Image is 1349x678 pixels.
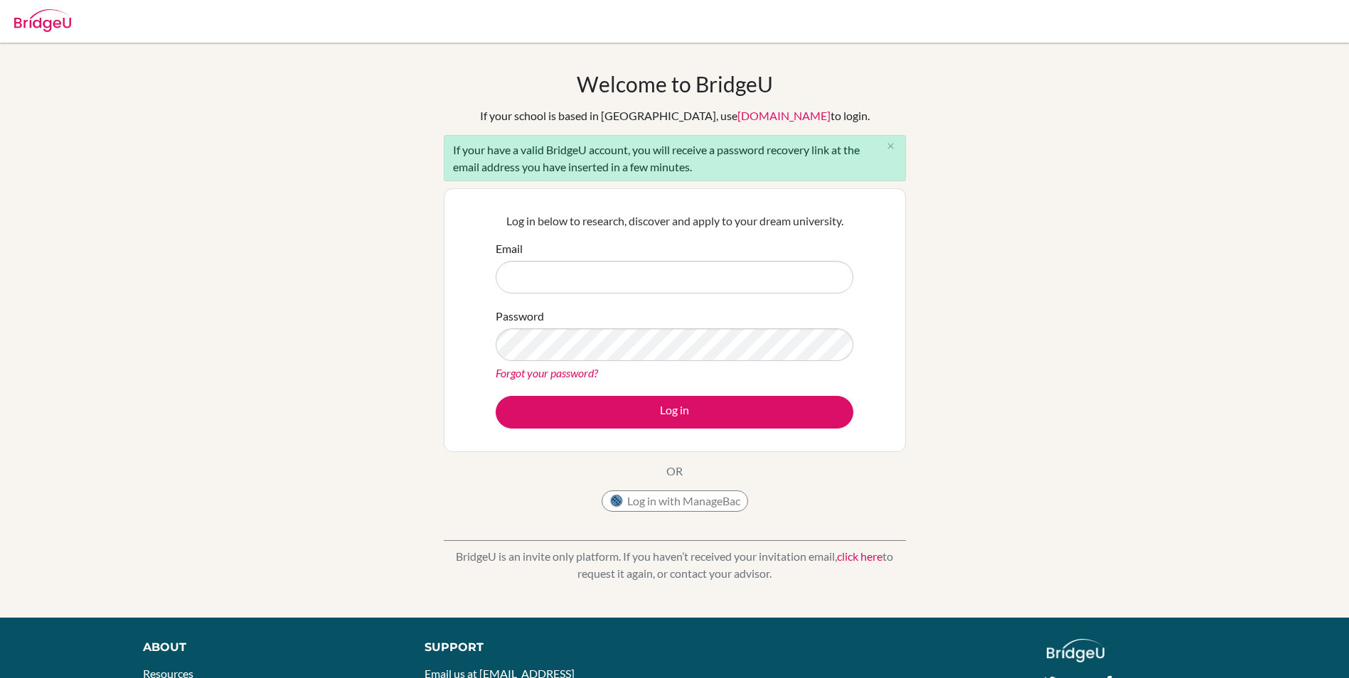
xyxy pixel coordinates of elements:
a: Forgot your password? [496,366,598,380]
button: Log in with ManageBac [602,490,748,512]
p: BridgeU is an invite only platform. If you haven’t received your invitation email, to request it ... [444,548,906,582]
i: close [885,141,896,151]
h1: Welcome to BridgeU [577,71,773,97]
div: Support [425,639,658,656]
div: About [143,639,393,656]
label: Password [496,308,544,325]
button: Close [877,136,905,157]
img: logo_white@2x-f4f0deed5e89b7ecb1c2cc34c3e3d731f90f0f143d5ea2071677605dd97b5244.png [1047,639,1104,662]
div: If your school is based in [GEOGRAPHIC_DATA], use to login. [480,107,870,124]
button: Log in [496,396,853,429]
div: If your have a valid BridgeU account, you will receive a password recovery link at the email addr... [444,135,906,181]
p: Log in below to research, discover and apply to your dream university. [496,212,853,230]
p: OR [666,463,683,480]
a: click here [837,549,883,563]
label: Email [496,240,523,257]
img: Bridge-U [14,9,71,32]
a: [DOMAIN_NAME] [737,109,831,122]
